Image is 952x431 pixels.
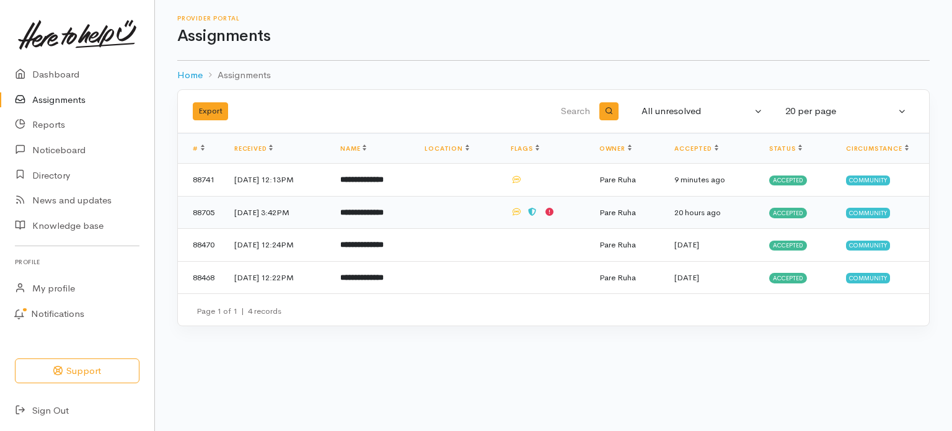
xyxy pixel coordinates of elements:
td: 88741 [178,164,224,197]
a: Circumstance [846,144,909,153]
span: Pare Ruha [599,174,636,185]
a: Accepted [674,144,718,153]
time: 20 hours ago [674,207,721,218]
a: Home [177,68,203,82]
span: Accepted [769,273,807,283]
a: Location [425,144,469,153]
td: [DATE] 12:24PM [224,229,330,262]
h1: Assignments [177,27,930,45]
span: Pare Ruha [599,207,636,218]
button: 20 per page [778,99,914,123]
span: Pare Ruha [599,239,636,250]
small: Page 1 of 1 4 records [196,306,281,316]
h6: Profile [15,254,139,270]
td: [DATE] 12:22PM [224,261,330,293]
li: Assignments [203,68,271,82]
button: Support [15,358,139,384]
nav: breadcrumb [177,61,930,90]
input: Search [413,97,593,127]
td: [DATE] 3:42PM [224,196,330,229]
td: 88470 [178,229,224,262]
div: All unresolved [641,104,752,118]
span: Pare Ruha [599,272,636,283]
span: Community [846,241,890,251]
span: Accepted [769,176,807,185]
button: Export [193,102,228,120]
td: 88468 [178,261,224,293]
time: [DATE] [674,272,699,283]
span: | [241,306,244,316]
a: Flags [511,144,539,153]
span: Community [846,176,890,185]
a: Owner [599,144,632,153]
time: 9 minutes ago [674,174,725,185]
button: All unresolved [634,99,770,123]
a: Received [234,144,273,153]
time: [DATE] [674,239,699,250]
td: [DATE] 12:13PM [224,164,330,197]
a: # [193,144,205,153]
td: 88705 [178,196,224,229]
div: 20 per page [785,104,896,118]
h6: Provider Portal [177,15,930,22]
span: Community [846,208,890,218]
span: Community [846,273,890,283]
span: Accepted [769,241,807,251]
a: Status [769,144,802,153]
span: Accepted [769,208,807,218]
a: Name [340,144,366,153]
